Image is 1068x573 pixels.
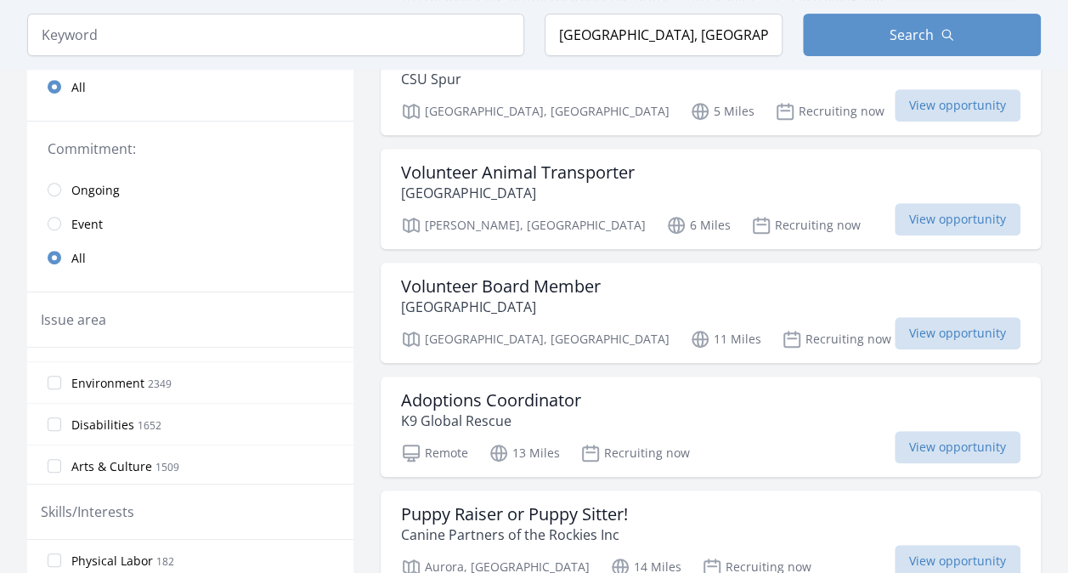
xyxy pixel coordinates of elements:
[803,14,1041,56] button: Search
[71,553,153,570] span: Physical Labor
[138,418,161,433] span: 1652
[148,377,172,391] span: 2349
[401,504,628,525] h3: Puppy Raiser or Puppy Sitter!
[71,417,134,434] span: Disabilities
[401,329,670,349] p: [GEOGRAPHIC_DATA], [GEOGRAPHIC_DATA]
[401,525,628,545] p: Canine Partners of the Rockies Inc
[381,263,1041,363] a: Volunteer Board Member [GEOGRAPHIC_DATA] [GEOGRAPHIC_DATA], [GEOGRAPHIC_DATA] 11 Miles Recruiting...
[751,215,861,235] p: Recruiting now
[895,89,1020,122] span: View opportunity
[41,502,134,522] legend: Skills/Interests
[41,309,106,330] legend: Issue area
[401,390,581,411] h3: Adoptions Coordinator
[401,162,635,183] h3: Volunteer Animal Transporter
[401,215,646,235] p: [PERSON_NAME], [GEOGRAPHIC_DATA]
[27,173,353,207] a: Ongoing
[895,431,1020,463] span: View opportunity
[401,411,581,431] p: K9 Global Rescue
[381,35,1041,135] a: CSU Spur Greeter CSU Spur [GEOGRAPHIC_DATA], [GEOGRAPHIC_DATA] 5 Miles Recruiting now View opport...
[401,276,601,297] h3: Volunteer Board Member
[48,417,61,431] input: Disabilities 1652
[27,241,353,275] a: All
[782,329,891,349] p: Recruiting now
[156,554,174,569] span: 182
[27,14,524,56] input: Keyword
[48,553,61,567] input: Physical Labor 182
[690,329,761,349] p: 11 Miles
[580,443,690,463] p: Recruiting now
[71,250,86,267] span: All
[401,297,601,317] p: [GEOGRAPHIC_DATA]
[48,139,333,159] legend: Commitment:
[489,443,560,463] p: 13 Miles
[71,182,120,199] span: Ongoing
[401,101,670,122] p: [GEOGRAPHIC_DATA], [GEOGRAPHIC_DATA]
[27,70,353,104] a: All
[381,377,1041,477] a: Adoptions Coordinator K9 Global Rescue Remote 13 Miles Recruiting now View opportunity
[48,376,61,389] input: Environment 2349
[666,215,731,235] p: 6 Miles
[71,216,103,233] span: Event
[401,443,468,463] p: Remote
[155,460,179,474] span: 1509
[71,375,144,392] span: Environment
[890,25,934,45] span: Search
[401,183,635,203] p: [GEOGRAPHIC_DATA]
[895,317,1020,349] span: View opportunity
[381,149,1041,249] a: Volunteer Animal Transporter [GEOGRAPHIC_DATA] [PERSON_NAME], [GEOGRAPHIC_DATA] 6 Miles Recruitin...
[895,203,1020,235] span: View opportunity
[401,69,540,89] p: CSU Spur
[775,101,884,122] p: Recruiting now
[48,459,61,473] input: Arts & Culture 1509
[71,79,86,96] span: All
[71,458,152,475] span: Arts & Culture
[690,101,754,122] p: 5 Miles
[545,14,783,56] input: Location
[27,207,353,241] a: Event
